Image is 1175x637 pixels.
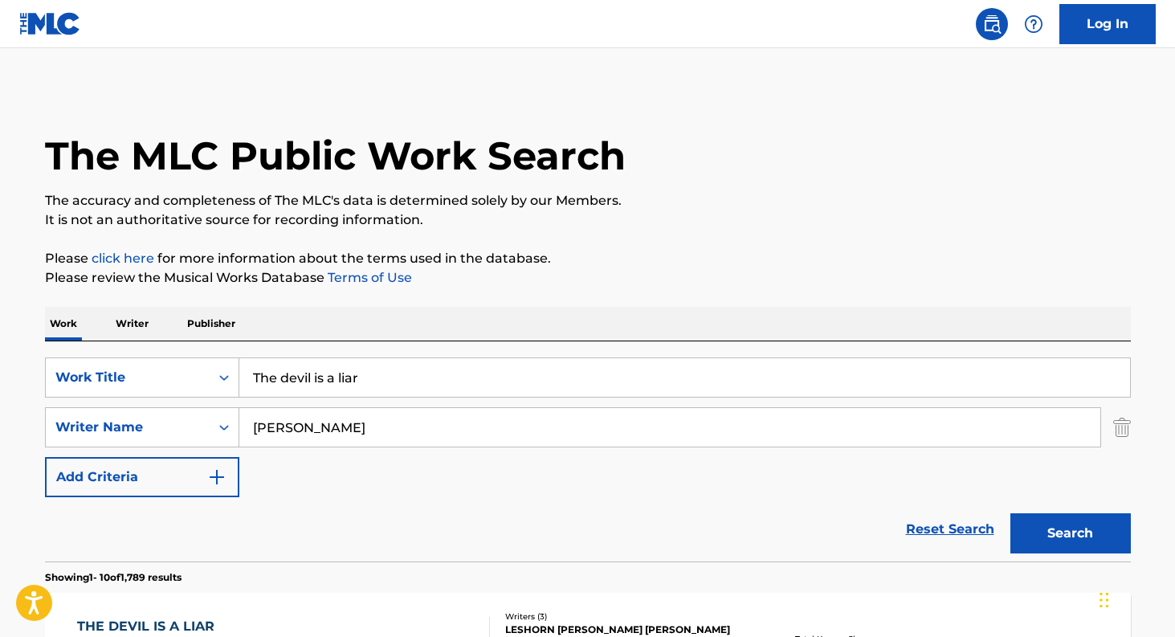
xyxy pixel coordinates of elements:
button: Add Criteria [45,457,239,497]
img: Delete Criterion [1113,407,1131,447]
p: Publisher [182,307,240,341]
img: 9d2ae6d4665cec9f34b9.svg [207,468,226,487]
iframe: Chat Widget [1095,560,1175,637]
img: help [1024,14,1043,34]
img: MLC Logo [19,12,81,35]
h1: The MLC Public Work Search [45,132,626,180]
div: Help [1018,8,1050,40]
a: Terms of Use [324,270,412,285]
p: Work [45,307,82,341]
div: Writer Name [55,418,200,437]
p: The accuracy and completeness of The MLC's data is determined solely by our Members. [45,191,1131,210]
p: It is not an authoritative source for recording information. [45,210,1131,230]
div: Drag [1100,576,1109,624]
a: Log In [1059,4,1156,44]
div: Writers ( 3 ) [505,610,748,623]
img: search [982,14,1002,34]
div: THE DEVIL IS A LIAR [77,617,228,636]
p: Writer [111,307,153,341]
p: Please for more information about the terms used in the database. [45,249,1131,268]
p: Showing 1 - 10 of 1,789 results [45,570,182,585]
p: Please review the Musical Works Database [45,268,1131,288]
form: Search Form [45,357,1131,561]
a: Public Search [976,8,1008,40]
button: Search [1010,513,1131,553]
a: Reset Search [898,512,1002,547]
div: Work Title [55,368,200,387]
a: click here [92,251,154,266]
